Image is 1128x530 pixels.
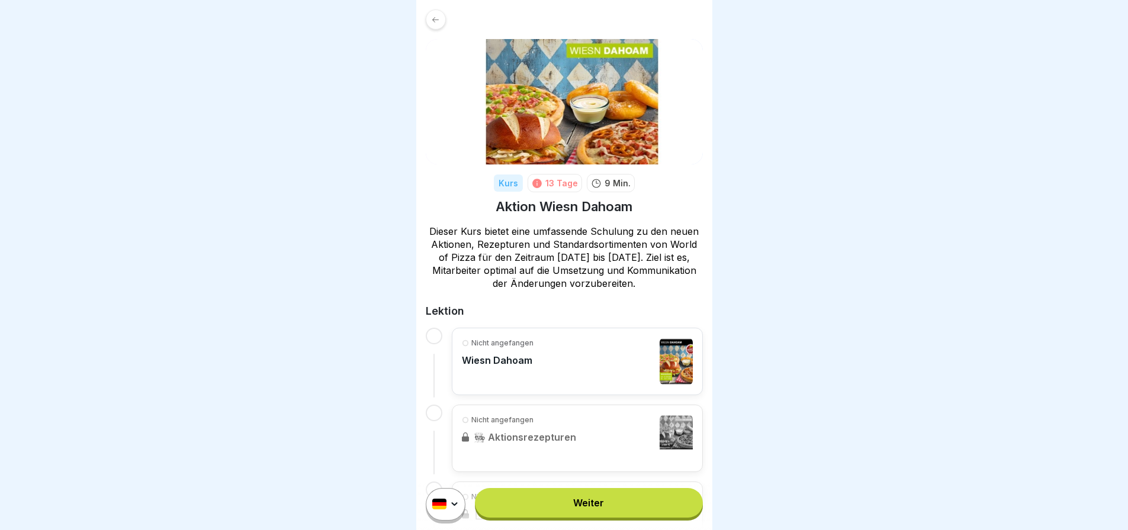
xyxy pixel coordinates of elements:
p: Dieser Kurs bietet eine umfassende Schulung zu den neuen Aktionen, Rezepturen und Standardsortime... [426,225,703,290]
img: tlfwtewhtshhigq7h0svolsu.png [426,39,703,164]
h2: Lektion [426,304,703,318]
h1: Aktion Wiesn Dahoam [496,198,632,215]
img: de.svg [432,499,446,510]
p: Nicht angefangen [471,338,534,348]
p: Wiesn Dahoam [462,354,534,366]
div: Kurs [494,174,523,192]
img: wjnbwx15h8zmubfocf5m9pae.png [660,338,693,385]
a: Weiter [475,488,702,518]
a: Nicht angefangenWiesn Dahoam [462,338,693,385]
div: 13 Tage [545,177,578,189]
p: 9 Min. [605,177,631,189]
